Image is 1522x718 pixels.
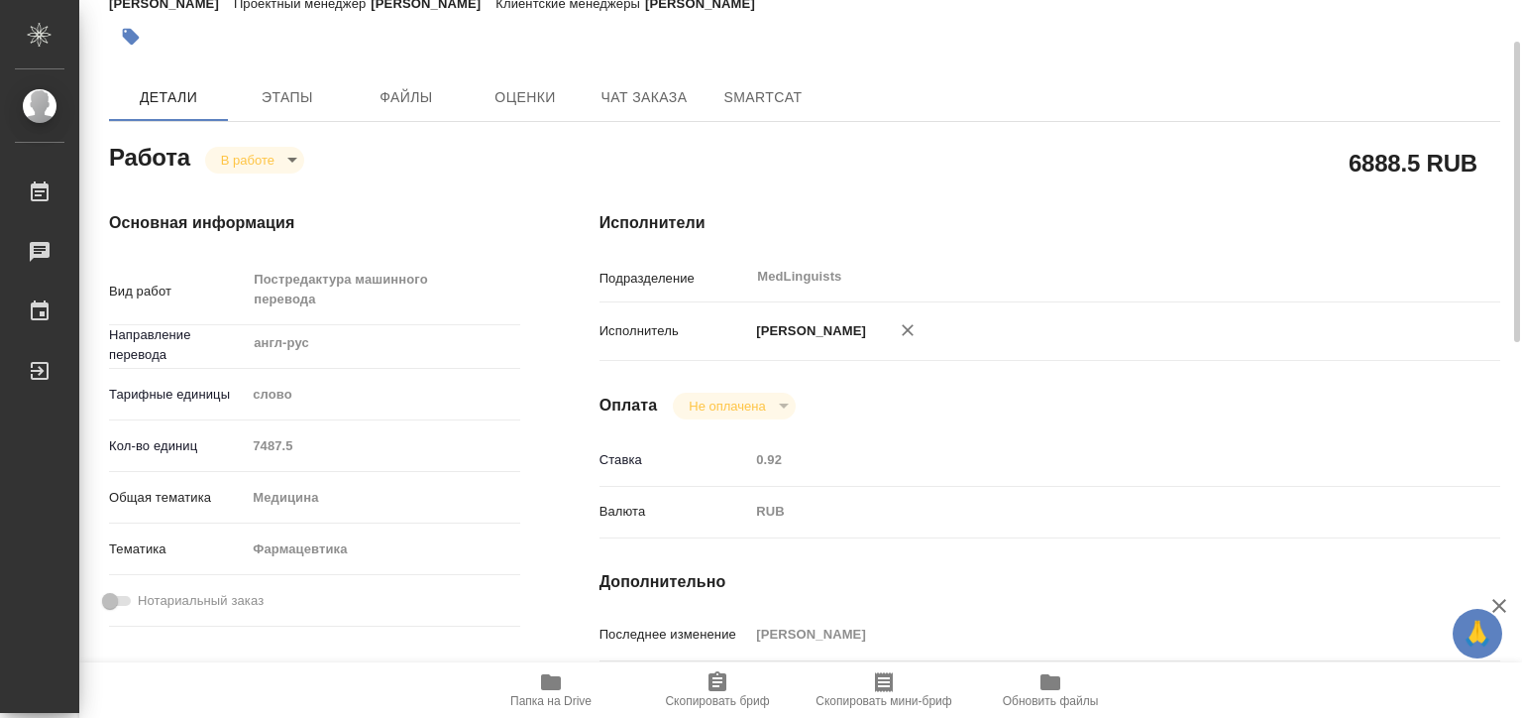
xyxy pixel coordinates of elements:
[815,694,951,708] span: Скопировать мини-бриф
[215,152,280,169] button: В работе
[886,308,929,352] button: Удалить исполнителя
[240,85,335,110] span: Этапы
[359,85,454,110] span: Файлы
[246,378,519,412] div: слово
[109,385,246,405] p: Тарифные единицы
[749,620,1425,649] input: Пустое поле
[599,625,750,645] p: Последнее изменение
[599,211,1500,235] h4: Исполнители
[599,450,750,470] p: Ставка
[121,85,216,110] span: Детали
[599,321,750,341] p: Исполнитель
[673,393,795,419] div: В работе
[634,662,801,718] button: Скопировать бриф
[1453,609,1502,658] button: 🙏
[478,85,573,110] span: Оценки
[109,658,520,682] h4: [PERSON_NAME]
[683,398,771,415] button: Не оплачена
[109,325,246,365] p: Направление перевода
[599,570,1500,594] h4: Дополнительно
[109,138,190,174] h2: Работа
[967,662,1134,718] button: Обновить файлы
[599,502,750,522] p: Валюта
[109,211,520,235] h4: Основная информация
[246,481,519,515] div: Медицина
[749,495,1425,529] div: RUB
[749,321,866,341] p: [PERSON_NAME]
[109,436,246,456] p: Кол-во единиц
[138,591,264,611] span: Нотариальный заказ
[599,269,750,289] p: Подразделение
[665,694,769,708] span: Скопировать бриф
[109,539,246,559] p: Тематика
[801,662,967,718] button: Скопировать мини-бриф
[468,662,634,718] button: Папка на Drive
[109,488,246,508] p: Общая тематика
[599,394,658,418] h4: Оплата
[205,147,304,174] div: В работе
[109,282,246,301] p: Вид работ
[597,85,692,110] span: Чат заказа
[1349,146,1477,179] h2: 6888.5 RUB
[715,85,811,110] span: SmartCat
[246,431,519,460] input: Пустое поле
[749,445,1425,474] input: Пустое поле
[1461,613,1494,655] span: 🙏
[246,533,519,566] div: Фармацевтика
[1003,694,1099,708] span: Обновить файлы
[109,15,153,59] button: Добавить тэг
[510,694,592,708] span: Папка на Drive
